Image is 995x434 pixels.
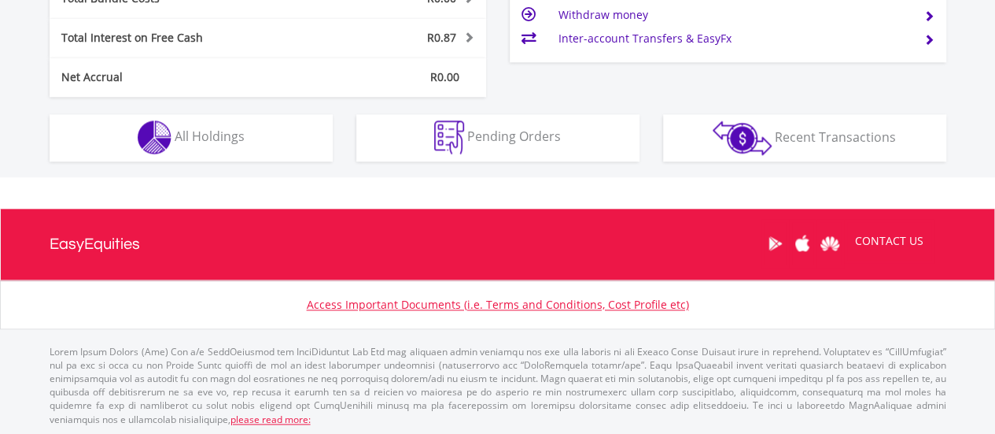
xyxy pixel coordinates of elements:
span: Recent Transactions [775,128,896,145]
td: Withdraw money [558,3,911,27]
a: Access Important Documents (i.e. Terms and Conditions, Cost Profile etc) [307,297,689,312]
img: transactions-zar-wht.png [713,121,772,155]
a: please read more: [230,413,311,426]
span: All Holdings [175,128,245,145]
p: Lorem Ipsum Dolors (Ame) Con a/e SeddOeiusmod tem InciDiduntut Lab Etd mag aliquaen admin veniamq... [50,345,946,426]
span: R0.87 [427,30,456,45]
a: EasyEquities [50,209,140,280]
span: R0.00 [430,69,459,84]
span: Pending Orders [467,128,561,145]
div: Total Interest on Free Cash [50,30,304,46]
td: Inter-account Transfers & EasyFx [558,27,911,50]
img: pending_instructions-wht.png [434,121,464,154]
img: holdings-wht.png [138,121,171,154]
a: Google Play [761,219,789,268]
button: All Holdings [50,114,333,161]
div: Net Accrual [50,69,304,85]
a: Huawei [816,219,844,268]
button: Recent Transactions [663,114,946,161]
a: CONTACT US [844,219,934,263]
a: Apple [789,219,816,268]
button: Pending Orders [356,114,639,161]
